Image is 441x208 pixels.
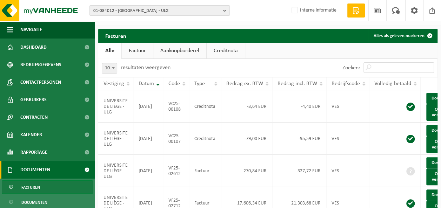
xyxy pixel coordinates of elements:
[133,123,163,155] td: [DATE]
[326,123,369,155] td: VES
[168,81,180,86] span: Code
[20,126,42,144] span: Kalender
[93,6,220,16] span: 01-084012 - [GEOGRAPHIC_DATA] - ULG
[98,123,133,155] td: UNIVERSITE DE LIÈGE - ULG
[153,43,206,59] a: Aankoopborderel
[20,39,47,56] span: Dashboard
[368,29,437,43] button: Alles als gelezen markeren
[98,43,121,59] a: Alle
[20,56,61,74] span: Bedrijfsgegevens
[2,180,93,194] a: Facturen
[207,43,245,59] a: Creditnota
[272,90,326,123] td: -4,40 EUR
[20,21,42,39] span: Navigatie
[272,123,326,155] td: -95,59 EUR
[20,144,47,161] span: Rapportage
[189,90,221,123] td: Creditnota
[139,81,154,86] span: Datum
[122,43,153,59] a: Factuur
[121,65,171,70] label: resultaten weergeven
[133,90,163,123] td: [DATE]
[103,81,124,86] span: Vestiging
[98,90,133,123] td: UNIVERSITE DE LIÈGE - ULG
[98,29,133,42] h2: Facturen
[98,155,133,187] td: UNIVERSITE DE LIÈGE - ULG
[21,181,40,194] span: Facturen
[163,90,189,123] td: VC25-00108
[189,123,221,155] td: Creditnota
[272,155,326,187] td: 327,72 EUR
[163,155,189,187] td: VF25-02612
[20,74,61,91] span: Contactpersonen
[326,90,369,123] td: VES
[133,155,163,187] td: [DATE]
[374,81,411,86] span: Volledig betaald
[290,5,336,16] label: Interne informatie
[221,90,272,123] td: -3,64 EUR
[332,81,360,86] span: Bedrijfscode
[20,109,48,126] span: Contracten
[226,81,263,86] span: Bedrag ex. BTW
[221,155,272,187] td: 270,84 EUR
[189,155,221,187] td: Factuur
[102,63,117,74] span: 10
[20,91,47,109] span: Gebruikers
[221,123,272,155] td: -79,00 EUR
[278,81,317,86] span: Bedrag incl. BTW
[342,65,360,71] label: Zoeken:
[194,81,205,86] span: Type
[326,155,369,187] td: VES
[102,63,117,73] span: 10
[20,161,50,179] span: Documenten
[163,123,189,155] td: VC25-00107
[89,5,230,16] button: 01-084012 - [GEOGRAPHIC_DATA] - ULG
